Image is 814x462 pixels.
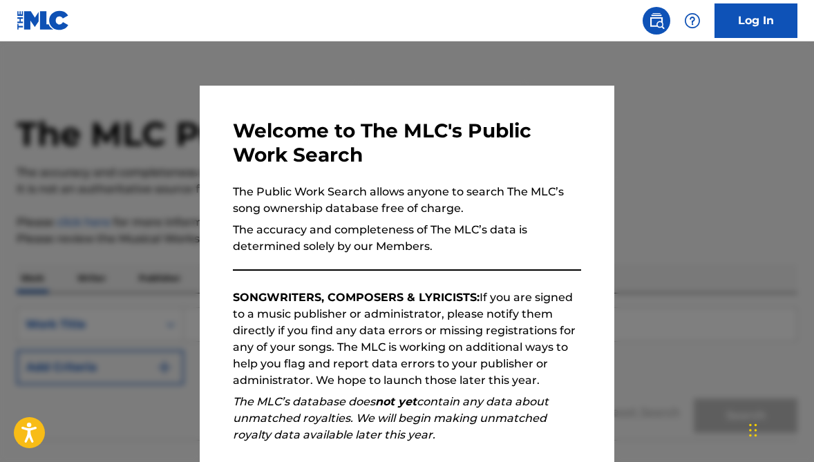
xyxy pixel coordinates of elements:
div: Help [679,7,706,35]
p: The accuracy and completeness of The MLC’s data is determined solely by our Members. [233,222,581,255]
a: Public Search [643,7,670,35]
p: If you are signed to a music publisher or administrator, please notify them directly if you find ... [233,289,581,389]
img: search [648,12,665,29]
strong: SONGWRITERS, COMPOSERS & LYRICISTS: [233,291,480,304]
h3: Welcome to The MLC's Public Work Search [233,119,581,167]
em: The MLC’s database does contain any data about unmatched royalties. We will begin making unmatche... [233,395,549,441]
p: The Public Work Search allows anyone to search The MLC’s song ownership database free of charge. [233,184,581,217]
img: MLC Logo [17,10,70,30]
img: help [684,12,701,29]
strong: not yet [375,395,417,408]
a: Log In [714,3,797,38]
div: Drag [749,410,757,451]
iframe: Chat Widget [745,396,814,462]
